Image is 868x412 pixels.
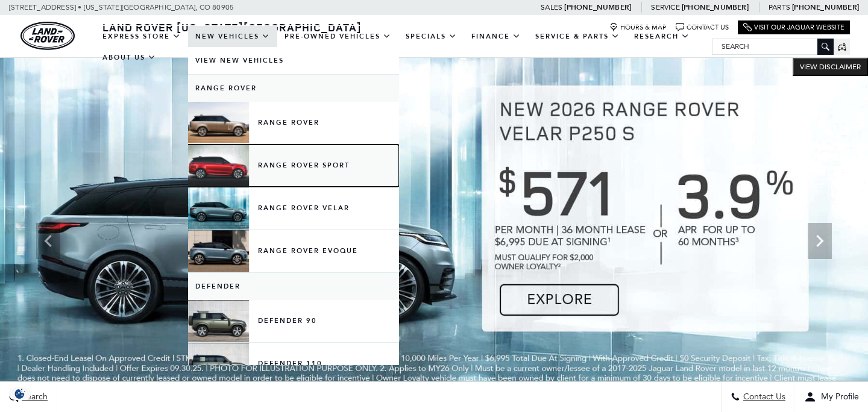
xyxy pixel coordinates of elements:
input: Search [712,39,833,54]
a: Research [627,26,697,47]
span: Service [651,3,679,11]
a: Range Rover Sport [188,145,399,187]
a: [PHONE_NUMBER] [792,2,859,12]
span: My Profile [816,392,859,402]
a: land-rover [20,22,75,50]
a: Defender [188,273,399,300]
a: Finance [464,26,528,47]
span: VIEW DISCLAIMER [800,62,861,72]
a: Range Rover Evoque [188,230,399,272]
a: Pre-Owned Vehicles [277,26,398,47]
nav: Main Navigation [95,26,712,68]
a: EXPRESS STORE [95,26,188,47]
a: Land Rover [US_STATE][GEOGRAPHIC_DATA] [95,20,369,34]
a: [PHONE_NUMBER] [682,2,749,12]
a: Contact Us [676,23,729,32]
a: New Vehicles [188,26,277,47]
a: Hours & Map [609,23,667,32]
a: View New Vehicles [188,47,399,74]
button: VIEW DISCLAIMER [793,58,868,76]
a: Service & Parts [528,26,627,47]
span: Parts [769,3,790,11]
a: About Us [95,47,163,68]
a: Range Rover Velar [188,187,399,229]
div: Previous [36,223,60,259]
a: [PHONE_NUMBER] [564,2,631,12]
div: Next [808,223,832,259]
a: Range Rover [188,102,399,144]
span: Land Rover [US_STATE][GEOGRAPHIC_DATA] [102,20,362,34]
span: Sales [541,3,562,11]
a: Defender 90 [188,300,399,342]
img: Land Rover [20,22,75,50]
a: [STREET_ADDRESS] • [US_STATE][GEOGRAPHIC_DATA], CO 80905 [9,3,234,11]
button: Open user profile menu [795,382,868,412]
img: Opt-Out Icon [6,387,34,400]
section: Click to Open Cookie Consent Modal [6,387,34,400]
a: Defender 110 [188,343,399,385]
a: Range Rover [188,75,399,102]
span: Contact Us [740,392,785,402]
a: Specials [398,26,464,47]
a: Visit Our Jaguar Website [743,23,844,32]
